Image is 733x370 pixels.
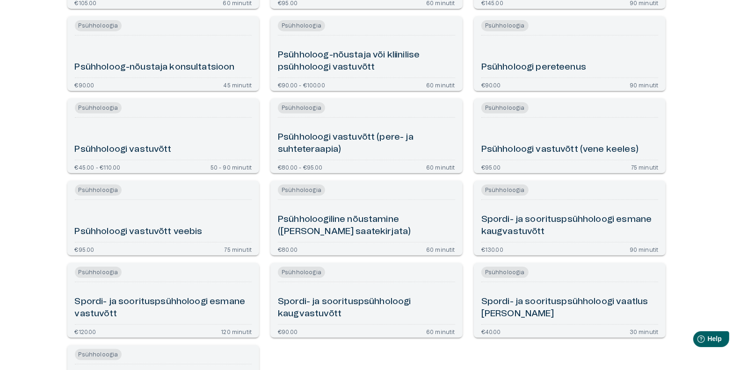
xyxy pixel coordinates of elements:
h6: Psühholoogi pereteenus [481,61,586,74]
span: Psühholoogia [75,20,122,31]
p: €95.00 [481,164,501,170]
a: Open service booking details [67,16,260,91]
p: 50 - 90 minutit [210,164,252,170]
a: Open service booking details [474,99,666,173]
span: Psühholoogia [481,102,529,114]
p: €45.00 - €110.00 [75,164,121,170]
span: Psühholoogia [278,267,325,278]
h6: Spordi- ja soorituspsühholoogi kaugvastuvõtt [278,296,455,320]
h6: Psühholoog-nõustaja konsultatsioon [75,61,235,74]
span: Psühholoogia [75,185,122,196]
a: Open service booking details [270,263,463,338]
h6: Psühholoogi vastuvõtt [75,143,172,156]
a: Open service booking details [270,16,463,91]
h6: Psühholoog-nõustaja või kliinilise psühholoogi vastuvõtt [278,49,455,74]
p: €90.00 [75,82,94,87]
p: 60 minutit [426,328,455,334]
p: €80.00 - €95.00 [278,164,323,170]
p: 75 minutit [631,164,659,170]
h6: Spordi- ja soorituspsühholoogi esmane kaugvastuvõtt [481,213,659,238]
p: 75 minutit [224,246,252,252]
span: Psühholoogia [278,102,325,114]
p: €90.00 [278,328,298,334]
span: Psühholoogia [481,267,529,278]
p: 90 minutit [630,246,659,252]
span: Psühholoogia [75,267,122,278]
a: Open service booking details [67,263,260,338]
a: Open service booking details [474,263,666,338]
a: Open service booking details [67,181,260,256]
p: 120 minutit [221,328,252,334]
p: €120.00 [75,328,96,334]
p: 30 minutit [630,328,659,334]
h6: Psühholoogi vastuvõtt (pere- ja suhteteraapia) [278,131,455,156]
p: €80.00 [278,246,298,252]
span: Psühholoogia [278,185,325,196]
span: Psühholoogia [278,20,325,31]
p: €130.00 [481,246,503,252]
p: €90.00 - €100.00 [278,82,325,87]
span: Psühholoogia [481,185,529,196]
span: Psühholoogia [481,20,529,31]
h6: Spordi- ja soorituspsühholoogi esmane vastuvõtt [75,296,252,320]
a: Open service booking details [474,16,666,91]
a: Open service booking details [474,181,666,256]
p: €90.00 [481,82,501,87]
a: Open service booking details [270,181,463,256]
p: 45 minutit [223,82,252,87]
p: 60 minutit [426,246,455,252]
iframe: Help widget launcher [660,327,733,354]
h6: Psühholoogiline nõustamine ([PERSON_NAME] saatekirjata) [278,213,455,238]
h6: Spordi- ja soorituspsühholoogi vaatlus [PERSON_NAME] [481,296,659,320]
p: €40.00 [481,328,501,334]
h6: Psühholoogi vastuvõtt veebis [75,226,203,238]
span: Psühholoogia [75,102,122,114]
p: 60 minutit [426,164,455,170]
h6: Psühholoogi vastuvõtt (vene keeles) [481,143,639,156]
p: 90 minutit [630,82,659,87]
p: €95.00 [75,246,94,252]
p: 60 minutit [426,82,455,87]
span: Psühholoogia [75,349,122,360]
